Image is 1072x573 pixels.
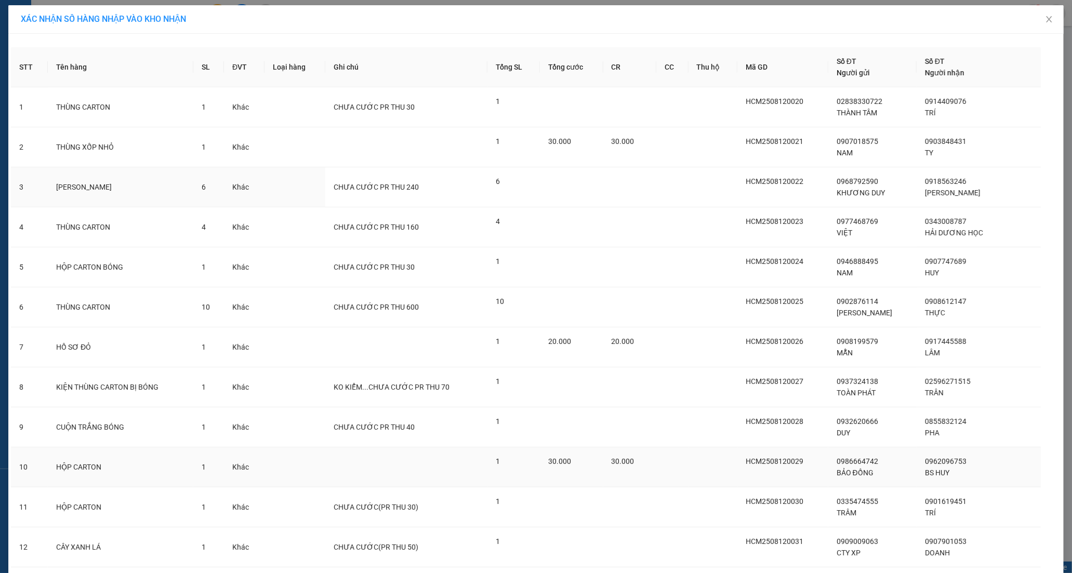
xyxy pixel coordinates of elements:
span: HCM2508120024 [746,257,803,265]
span: LÂM [925,349,940,357]
span: 6 [496,177,500,185]
button: Close [1035,5,1064,34]
span: 1 [202,143,206,151]
td: Khác [224,247,264,287]
span: 0914409076 [925,97,967,105]
span: 30.000 [548,137,571,145]
span: 30.000 [612,137,634,145]
td: 4 [11,207,48,247]
span: CHƯA CƯỚC PR THU 240 [334,183,419,191]
th: Ghi chú [325,47,487,87]
span: 0855832124 [925,417,967,425]
span: KHƯƠNG DUY [837,189,885,197]
td: 3 [11,167,48,207]
span: CHƯA CƯỚC PR THU 30 [334,103,415,111]
span: 0946888495 [837,257,878,265]
span: 1 [202,343,206,351]
span: TOÀN PHÁT [837,389,876,397]
td: THÙNG CARTON [48,207,193,247]
th: Loại hàng [264,47,325,87]
span: TRÍ [925,509,936,517]
span: BS HUY [925,469,949,477]
span: CHƯA CƯỚC PR THU 160 [334,223,419,231]
span: 1 [496,457,500,465]
th: Tổng SL [487,47,540,87]
span: XÁC NHẬN SỐ HÀNG NHẬP VÀO KHO NHẬN [21,14,186,24]
span: Số ĐT [925,57,945,65]
td: Khác [224,87,264,127]
span: MẪN [837,349,853,357]
span: 1 [496,497,500,505]
td: HỘP CARTON [48,447,193,487]
td: 10 [11,447,48,487]
span: 1 [202,503,206,511]
span: [PERSON_NAME] [837,309,892,317]
span: HCM2508120031 [746,537,803,545]
td: THÙNG CARTON [48,87,193,127]
span: 0901619451 [925,497,967,505]
td: Khác [224,287,264,327]
td: Khác [224,207,264,247]
td: THÙNG CARTON [48,287,193,327]
span: CHƯA CƯỚC PR THU 40 [334,423,415,431]
span: 0907747689 [925,257,967,265]
td: 7 [11,327,48,367]
span: Người nhận [925,69,964,77]
span: CHƯA CƯỚC PR THU 600 [334,303,419,311]
td: 8 [11,367,48,407]
span: 0343008787 [925,217,967,225]
span: DOANH [925,549,950,557]
span: 0977468769 [837,217,878,225]
span: NAM [837,269,853,277]
span: HCM2508120029 [746,457,803,465]
th: Tên hàng [48,47,193,87]
span: HCM2508120025 [746,297,803,305]
span: 1 [202,463,206,471]
span: KO KIỂM...CHƯA CƯỚC PR THU 70 [334,383,449,391]
span: 4 [202,223,206,231]
td: 9 [11,407,48,447]
span: CTY XP [837,549,861,557]
td: Khác [224,167,264,207]
span: 0917445588 [925,337,967,345]
span: 0909009063 [837,537,878,545]
td: HỘP CARTON [48,487,193,527]
td: Khác [224,527,264,567]
span: 0335474555 [837,497,878,505]
span: 1 [496,97,500,105]
span: CHƯA CƯỚC(PR THU 50) [334,543,418,551]
span: Số ĐT [837,57,856,65]
span: 1 [496,257,500,265]
th: Tổng cước [540,47,603,87]
span: TY [925,149,933,157]
td: CÂY XANH LÁ [48,527,193,567]
span: 1 [202,263,206,271]
td: 11 [11,487,48,527]
span: 0937324138 [837,377,878,385]
span: 1 [496,137,500,145]
span: TRÍ [925,109,936,117]
span: HCM2508120022 [746,177,803,185]
span: 4 [496,217,500,225]
td: 6 [11,287,48,327]
span: 1 [202,543,206,551]
span: 1 [496,537,500,545]
span: 1 [496,337,500,345]
span: HCM2508120021 [746,137,803,145]
td: THÙNG XỐP NHỎ [48,127,193,167]
span: TRÂM [837,509,856,517]
span: 1 [496,377,500,385]
span: HUY [925,269,939,277]
td: Khác [224,127,264,167]
span: 1 [496,417,500,425]
span: NAM [837,149,853,157]
td: Khác [224,367,264,407]
td: Khác [224,447,264,487]
span: 0908199579 [837,337,878,345]
span: 0903848431 [925,137,967,145]
span: 02596271515 [925,377,971,385]
td: Khác [224,407,264,447]
span: 02838330722 [837,97,882,105]
span: VIỆT [837,229,852,237]
span: THỰC [925,309,945,317]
